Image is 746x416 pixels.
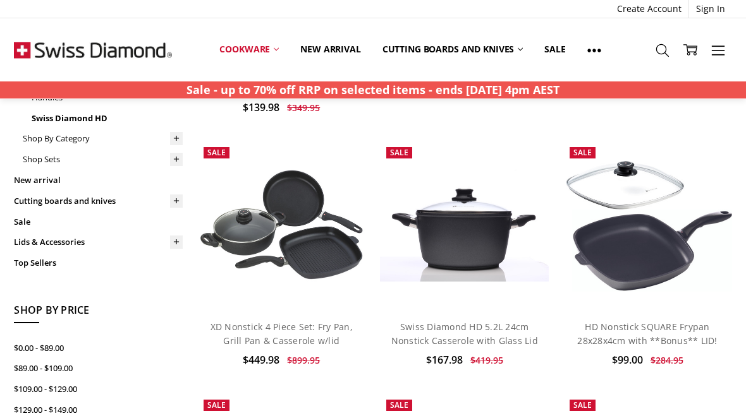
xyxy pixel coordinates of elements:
[14,191,183,211] a: Cutting boards and knives
[390,147,408,158] span: Sale
[14,379,183,400] a: $109.00 - $129.00
[470,354,503,366] span: $419.95
[653,88,686,100] span: $249.95
[14,302,183,324] h5: Shop By Price
[287,354,320,366] span: $899.95
[14,358,183,379] a: $89.00 - $109.00
[14,232,183,253] a: Lids & Accessories
[651,354,683,366] span: $284.95
[290,35,371,63] a: New arrival
[23,128,183,149] a: Shop By Category
[563,141,732,309] a: HD Nonstick SQUARE Frypan 28x28x4cm with **Bonus** LID!
[211,321,353,347] a: XD Nonstick 4 Piece Set: Fry Pan, Grill Pan & Casserole w/lid
[573,400,592,410] span: Sale
[577,321,717,347] a: HD Nonstick SQUARE Frypan 28x28x4cm with **Bonus** LID!
[209,35,290,63] a: Cookware
[380,141,549,309] a: Swiss Diamond HD 5.2L 24cm Nonstick Casserole with Glass Lid
[32,108,183,129] a: Swiss Diamond HD
[609,86,645,100] span: $124.98
[563,158,732,292] img: HD Nonstick SQUARE Frypan 28x28x4cm with **Bonus** LID!
[14,211,183,232] a: Sale
[23,149,183,170] a: Shop Sets
[287,102,320,114] span: $349.95
[243,100,279,114] span: $139.98
[14,338,183,359] a: $0.00 - $89.00
[197,167,366,283] img: XD Nonstick 4 Piece Set: Fry Pan, Grill Pan & Casserole w/lid
[186,82,559,97] strong: Sale - up to 70% off RRP on selected items - ends [DATE] 4pm AEST
[391,321,538,347] a: Swiss Diamond HD 5.2L 24cm Nonstick Casserole with Glass Lid
[197,141,366,309] a: XD Nonstick 4 Piece Set: Fry Pan, Grill Pan & Casserole w/lid
[612,353,643,367] span: $99.00
[207,400,226,410] span: Sale
[380,169,549,281] img: Swiss Diamond HD 5.2L 24cm Nonstick Casserole with Glass Lid
[14,170,183,191] a: New arrival
[14,253,183,273] a: Top Sellers
[573,147,592,158] span: Sale
[372,35,534,63] a: Cutting boards and knives
[243,353,279,367] span: $449.98
[470,88,503,100] span: $279.95
[577,35,612,64] a: Show All
[207,147,226,158] span: Sale
[534,35,576,63] a: Sale
[390,400,408,410] span: Sale
[426,353,463,367] span: $167.98
[426,86,463,100] span: $139.98
[14,18,172,81] img: Free Shipping On Every Order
